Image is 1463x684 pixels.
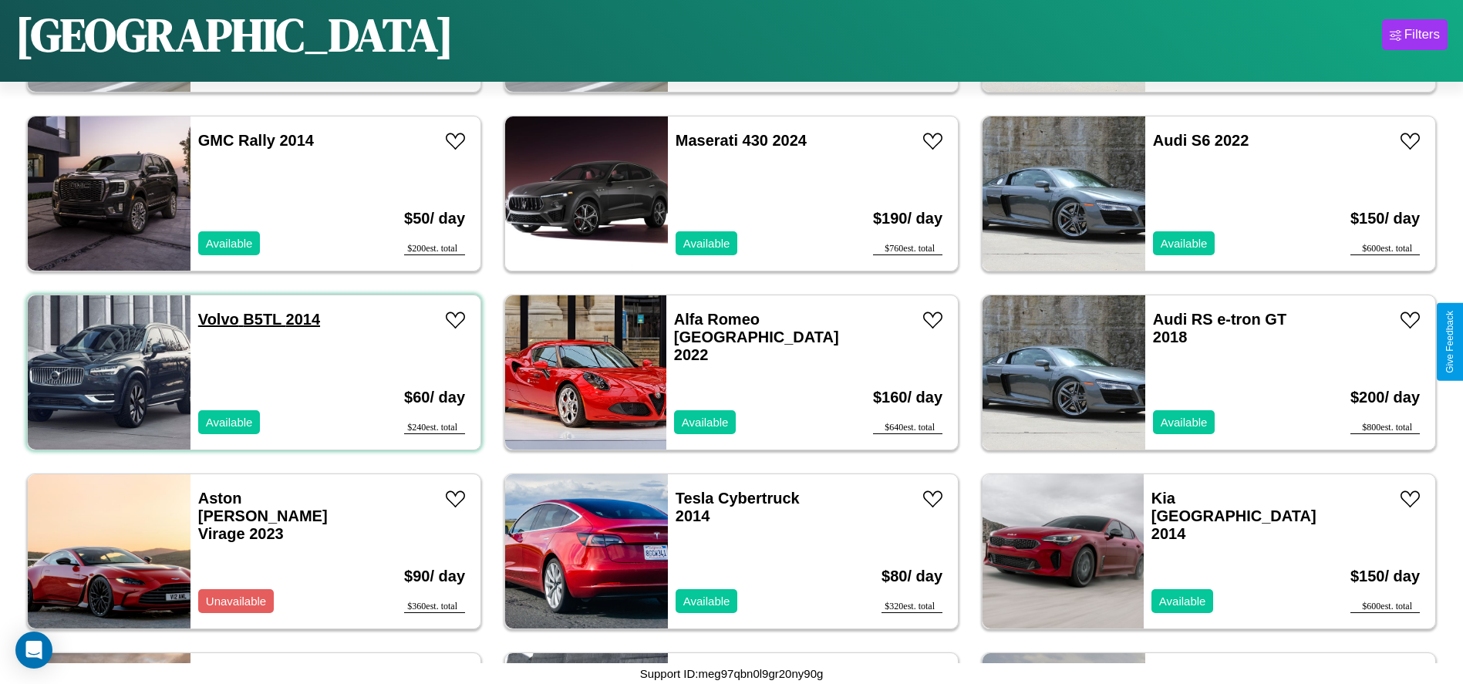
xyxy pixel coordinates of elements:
[676,132,807,149] a: Maserati 430 2024
[1153,132,1249,149] a: Audi S6 2022
[1350,552,1420,601] h3: $ 150 / day
[1404,27,1440,42] div: Filters
[1350,243,1420,255] div: $ 600 est. total
[1161,233,1208,254] p: Available
[15,632,52,669] div: Open Intercom Messenger
[206,412,253,433] p: Available
[404,422,465,434] div: $ 240 est. total
[198,132,314,149] a: GMC Rally 2014
[404,243,465,255] div: $ 200 est. total
[404,194,465,243] h3: $ 50 / day
[873,194,942,243] h3: $ 190 / day
[1350,373,1420,422] h3: $ 200 / day
[873,243,942,255] div: $ 760 est. total
[206,233,253,254] p: Available
[1382,19,1448,50] button: Filters
[198,311,320,328] a: Volvo B5TL 2014
[676,490,800,524] a: Tesla Cybertruck 2014
[404,552,465,601] h3: $ 90 / day
[1350,194,1420,243] h3: $ 150 / day
[882,552,942,601] h3: $ 80 / day
[873,373,942,422] h3: $ 160 / day
[873,422,942,434] div: $ 640 est. total
[674,311,839,363] a: Alfa Romeo [GEOGRAPHIC_DATA] 2022
[1153,311,1286,345] a: Audi RS e-tron GT 2018
[404,601,465,613] div: $ 360 est. total
[640,663,824,684] p: Support ID: meg97qbn0l9gr20ny90g
[683,591,730,612] p: Available
[1444,311,1455,373] div: Give Feedback
[1159,591,1206,612] p: Available
[1350,601,1420,613] div: $ 600 est. total
[682,412,729,433] p: Available
[206,591,266,612] p: Unavailable
[198,490,328,542] a: Aston [PERSON_NAME] Virage 2023
[1161,412,1208,433] p: Available
[15,3,453,66] h1: [GEOGRAPHIC_DATA]
[1350,422,1420,434] div: $ 800 est. total
[882,601,942,613] div: $ 320 est. total
[683,233,730,254] p: Available
[1151,490,1316,542] a: Kia [GEOGRAPHIC_DATA] 2014
[404,373,465,422] h3: $ 60 / day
